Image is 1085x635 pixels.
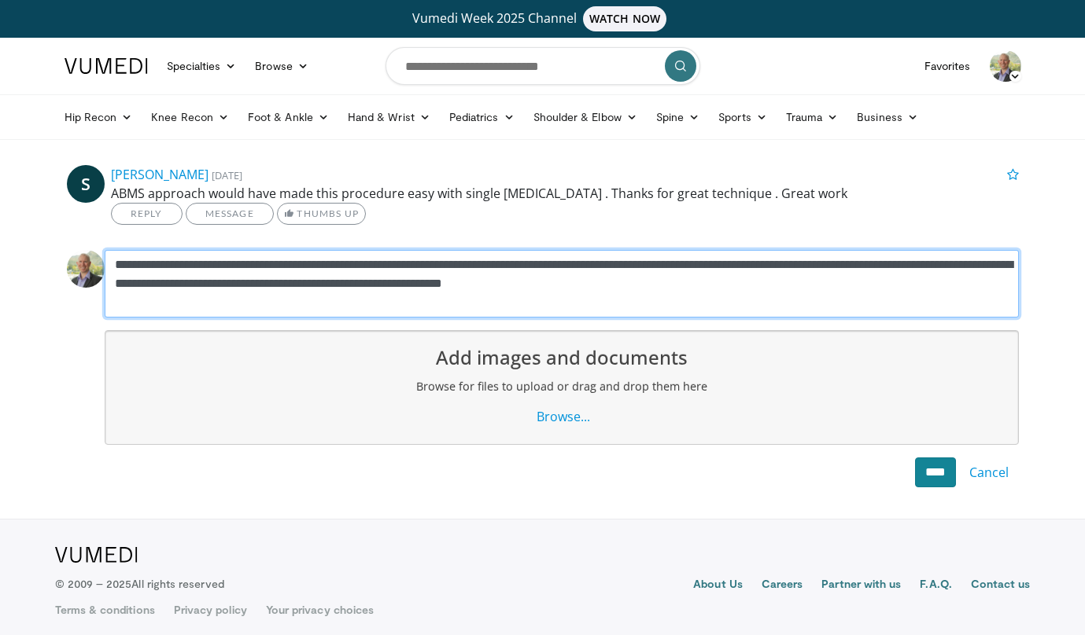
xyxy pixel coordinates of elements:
[111,184,1019,203] p: ABMS approach would have made this procedure easy with single [MEDICAL_DATA] . Thanks for great t...
[55,547,138,563] img: VuMedi Logo
[67,250,105,288] img: Avatar
[693,576,743,595] a: About Us
[583,6,666,31] span: WATCH NOW
[523,402,600,431] a: Browse...
[142,101,238,133] a: Knee Recon
[386,47,700,85] input: Search topics, interventions
[277,203,366,225] a: Thumbs Up
[920,576,951,595] a: F.A.Q.
[762,576,803,595] a: Careers
[111,203,183,225] a: Reply
[111,166,209,183] a: [PERSON_NAME]
[440,101,524,133] a: Pediatrics
[238,101,338,133] a: Foot & Ankle
[55,602,155,618] a: Terms & conditions
[971,576,1031,595] a: Contact us
[131,577,223,590] span: All rights reserved
[959,457,1019,487] a: Cancel
[118,378,1006,395] h2: Browse for files to upload or drag and drop them here
[55,101,142,133] a: Hip Recon
[709,101,777,133] a: Sports
[245,50,318,82] a: Browse
[847,101,928,133] a: Business
[212,168,242,182] small: [DATE]
[67,6,1019,31] a: Vumedi Week 2025 ChannelWATCH NOW
[174,602,247,618] a: Privacy policy
[524,101,647,133] a: Shoulder & Elbow
[118,343,1006,372] h1: Add images and documents
[777,101,848,133] a: Trauma
[65,58,148,74] img: VuMedi Logo
[915,50,980,82] a: Favorites
[338,101,440,133] a: Hand & Wrist
[157,50,246,82] a: Specialties
[647,101,709,133] a: Spine
[67,165,105,203] a: S
[266,602,374,618] a: Your privacy choices
[55,576,224,592] p: © 2009 – 2025
[821,576,901,595] a: Partner with us
[186,203,274,225] a: Message
[990,50,1021,82] img: Avatar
